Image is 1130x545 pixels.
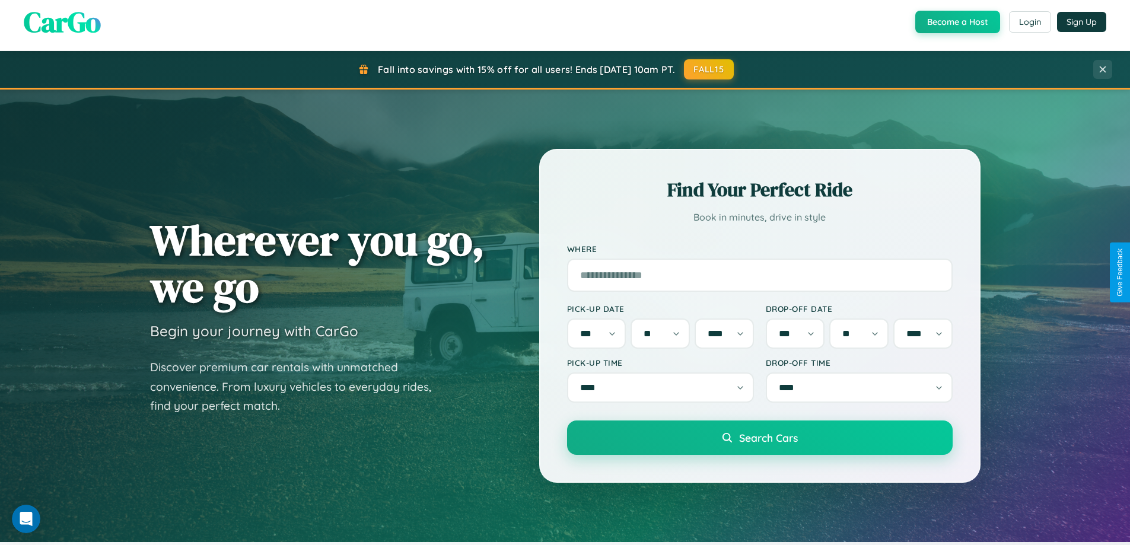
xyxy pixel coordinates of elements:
label: Pick-up Date [567,304,754,314]
span: CarGo [24,2,101,42]
iframe: Intercom live chat [12,505,40,533]
div: Give Feedback [1116,248,1124,297]
button: Login [1009,11,1051,33]
label: Pick-up Time [567,358,754,368]
p: Discover premium car rentals with unmatched convenience. From luxury vehicles to everyday rides, ... [150,358,447,416]
button: Search Cars [567,420,953,455]
span: Fall into savings with 15% off for all users! Ends [DATE] 10am PT. [378,63,675,75]
h1: Wherever you go, we go [150,216,485,310]
p: Book in minutes, drive in style [567,209,953,226]
button: Sign Up [1057,12,1106,32]
h3: Begin your journey with CarGo [150,322,358,340]
label: Where [567,244,953,254]
h2: Find Your Perfect Ride [567,177,953,203]
label: Drop-off Time [766,358,953,368]
span: Search Cars [739,431,798,444]
label: Drop-off Date [766,304,953,314]
button: Become a Host [915,11,1000,33]
button: FALL15 [684,59,734,79]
